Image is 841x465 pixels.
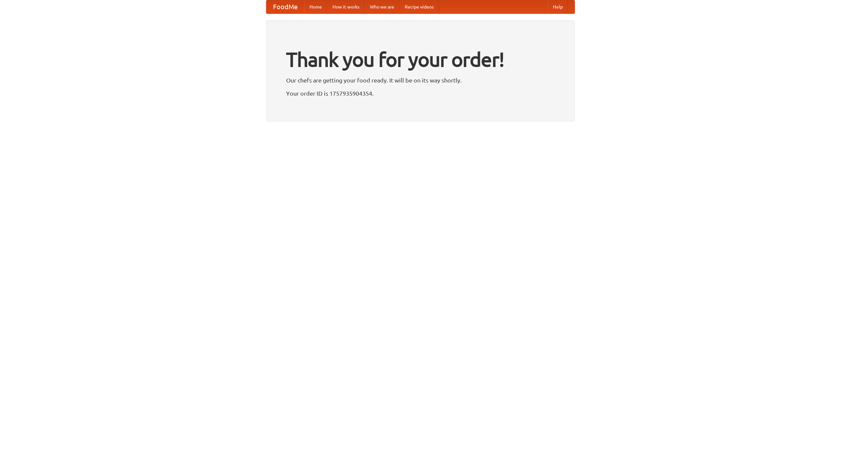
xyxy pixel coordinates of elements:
a: Recipe videos [399,0,439,13]
a: How it works [327,0,365,13]
a: FoodMe [266,0,304,13]
a: Home [304,0,327,13]
a: Help [548,0,568,13]
p: Our chefs are getting your food ready. It will be on its way shortly. [286,75,555,85]
p: Your order ID is 1757935904354. [286,88,555,98]
h1: Thank you for your order! [286,44,555,75]
a: Who we are [365,0,399,13]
